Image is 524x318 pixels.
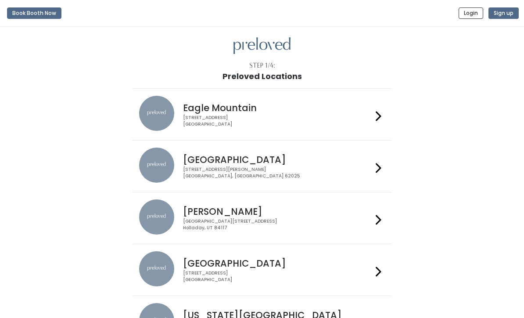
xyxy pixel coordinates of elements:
div: [STREET_ADDRESS] [GEOGRAPHIC_DATA] [183,270,372,283]
button: Book Booth Now [7,7,61,19]
h1: Preloved Locations [223,72,302,81]
div: [STREET_ADDRESS][PERSON_NAME] [GEOGRAPHIC_DATA], [GEOGRAPHIC_DATA] 62025 [183,166,372,179]
a: Book Booth Now [7,4,61,23]
img: preloved location [139,199,174,235]
button: Sign up [488,7,519,19]
img: preloved logo [233,37,291,54]
div: Step 1/4: [249,61,275,70]
h4: [PERSON_NAME] [183,206,372,217]
h4: [GEOGRAPHIC_DATA] [183,258,372,268]
a: preloved location [PERSON_NAME] [GEOGRAPHIC_DATA][STREET_ADDRESS]Holladay, UT 84117 [139,199,384,237]
div: [GEOGRAPHIC_DATA][STREET_ADDRESS] Holladay, UT 84117 [183,218,372,231]
a: preloved location [GEOGRAPHIC_DATA] [STREET_ADDRESS][PERSON_NAME][GEOGRAPHIC_DATA], [GEOGRAPHIC_D... [139,148,384,185]
a: preloved location Eagle Mountain [STREET_ADDRESS][GEOGRAPHIC_DATA] [139,96,384,133]
h4: [GEOGRAPHIC_DATA] [183,155,372,165]
button: Login [459,7,483,19]
a: preloved location [GEOGRAPHIC_DATA] [STREET_ADDRESS][GEOGRAPHIC_DATA] [139,251,384,289]
h4: Eagle Mountain [183,103,372,113]
div: [STREET_ADDRESS] [GEOGRAPHIC_DATA] [183,115,372,127]
img: preloved location [139,251,174,286]
img: preloved location [139,96,174,131]
img: preloved location [139,148,174,183]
